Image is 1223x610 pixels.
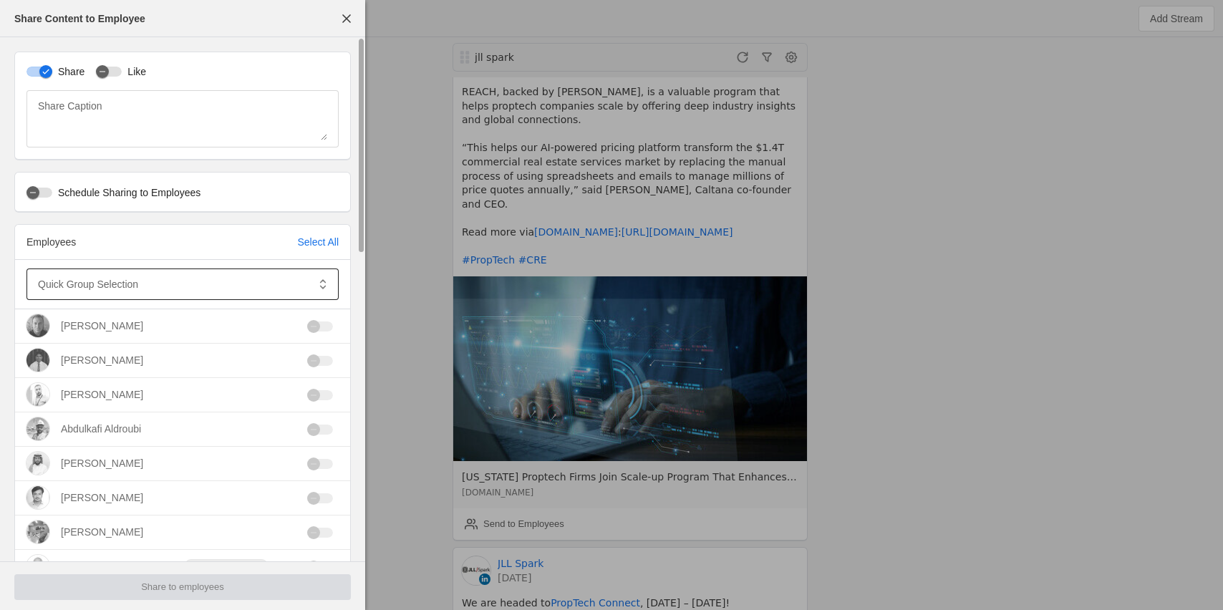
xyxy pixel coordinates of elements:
img: cache [26,417,49,440]
div: [PERSON_NAME] [61,456,143,470]
span: Employees [26,236,76,248]
div: [PERSON_NAME] [61,525,143,539]
div: [PERSON_NAME] [61,387,143,402]
label: Schedule Sharing to Employees [52,185,200,200]
mat-label: Share Caption [38,97,102,115]
div: [PERSON_NAME] [61,353,143,367]
img: cache [26,486,49,509]
mat-label: Quick Group Selection [38,276,138,293]
img: cache [26,555,49,578]
div: Select All [297,235,339,249]
label: Share [52,64,84,79]
img: cache [26,452,49,475]
label: Like [122,64,146,79]
img: cache [26,314,49,337]
div: [PERSON_NAME] [61,319,143,333]
div: Share Content to Employee [14,11,145,26]
div: Abdulkafi Aldroubi [61,422,141,436]
img: cache [26,521,49,543]
img: cache [26,383,49,406]
div: [GEOGRAPHIC_DATA] [184,559,269,573]
div: [PERSON_NAME] [61,490,143,505]
img: cache [26,349,49,372]
div: [PERSON_NAME] [61,559,143,573]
